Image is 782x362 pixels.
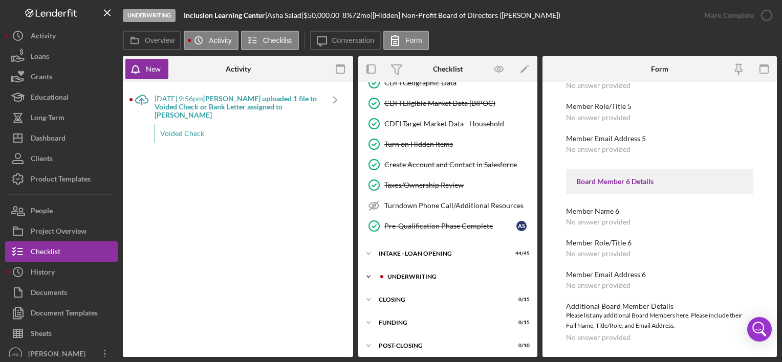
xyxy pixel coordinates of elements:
div: Open Intercom Messenger [747,317,772,342]
div: UNDERWRITING [387,274,525,280]
div: Document Templates [31,303,98,326]
div: No answer provided [566,250,631,258]
div: No answer provided [566,114,631,122]
button: New [125,59,168,79]
div: Additional Board Member Details [566,302,753,310]
button: Activity [5,26,118,46]
button: Documents [5,282,118,303]
button: Overview [123,31,181,50]
div: Activity [226,65,251,73]
label: Checklist [263,36,292,44]
div: Member Role/Title 5 [566,102,753,110]
div: No answer provided [566,81,631,89]
button: Checklist [241,31,299,50]
button: Product Templates [5,169,118,189]
div: 0 / 15 [511,297,530,303]
div: Create Account and Contact in Salesforce [384,161,532,169]
a: CDFI Target Market Data - Household [363,114,532,134]
div: CDFI Eligible Market Data (BIPOC) [384,99,532,107]
button: Checklist [5,241,118,262]
div: Clients [31,148,53,171]
div: 8 % [342,11,352,19]
div: Activity [31,26,56,49]
div: Checklist [31,241,60,264]
div: | [184,11,267,19]
button: People [5,200,118,221]
div: A S [516,221,527,231]
div: Pre-Qualification Phase Complete [384,222,516,230]
div: No answer provided [566,218,631,226]
div: Long-Term [31,107,64,130]
div: Underwriting [123,9,176,22]
a: CDFI Geographic Data [363,73,532,93]
button: Project Overview [5,221,118,241]
div: 44 / 45 [511,251,530,257]
div: Mark Complete [704,5,754,26]
div: [DATE] 9:56pm [155,95,322,119]
div: Turndown Phone Call/Additional Resources [384,201,532,210]
div: Asha Salad | [267,11,303,19]
div: $50,000.00 [303,11,342,19]
div: Dashboard [31,128,66,151]
div: Turn on Hidden Items [384,140,532,148]
div: Checklist [433,65,463,73]
div: 0 / 15 [511,320,530,326]
div: Loans [31,46,49,69]
div: INTAKE - LOAN OPENING [379,251,504,257]
div: Member Email Address 6 [566,270,753,279]
button: Document Templates [5,303,118,323]
a: [DATE] 9:56pm[PERSON_NAME] uploaded 1 file to Voided Check or Bank Letter assigned to [PERSON_NAM... [129,87,348,155]
label: Conversation [332,36,375,44]
a: History [5,262,118,282]
label: Form [405,36,422,44]
div: No answer provided [566,333,631,342]
div: Member Role/Title 6 [566,239,753,247]
text: AB [12,351,19,357]
a: Educational [5,87,118,107]
div: New [146,59,161,79]
button: Clients [5,148,118,169]
div: Funding [379,320,504,326]
div: Project Overview [31,221,86,244]
div: Board Member 6 Details [576,177,743,186]
div: CLOSING [379,297,504,303]
div: History [31,262,55,285]
div: | [Hidden] Non-Profit Board of Directors ([PERSON_NAME]) [371,11,560,19]
b: [PERSON_NAME] uploaded 1 file to Voided Check or Bank Letter assigned to [PERSON_NAME] [155,94,317,119]
button: Sheets [5,323,118,344]
div: People [31,200,53,223]
a: Long-Term [5,107,118,128]
div: Please list any additional Board Members here. Please include their Full Name, Title/Role, and Em... [566,310,753,331]
button: Activity [184,31,238,50]
div: Educational [31,87,69,110]
a: CDFI Eligible Market Data (BIPOC) [363,93,532,114]
div: Member Name 6 [566,207,753,215]
div: Form [651,65,668,73]
button: Dashboard [5,128,118,148]
label: Overview [145,36,175,44]
div: Voided Check [155,124,322,143]
div: Sheets [31,323,52,346]
button: Mark Complete [694,5,777,26]
div: Documents [31,282,67,305]
div: No answer provided [566,281,631,289]
div: 72 mo [352,11,371,19]
div: 0 / 10 [511,343,530,349]
button: Loans [5,46,118,66]
div: POST-CLOSING [379,343,504,349]
div: No answer provided [566,145,631,153]
button: Grants [5,66,118,87]
b: Inclusion Learning Center [184,11,265,19]
a: Create Account and Contact in Salesforce [363,154,532,175]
